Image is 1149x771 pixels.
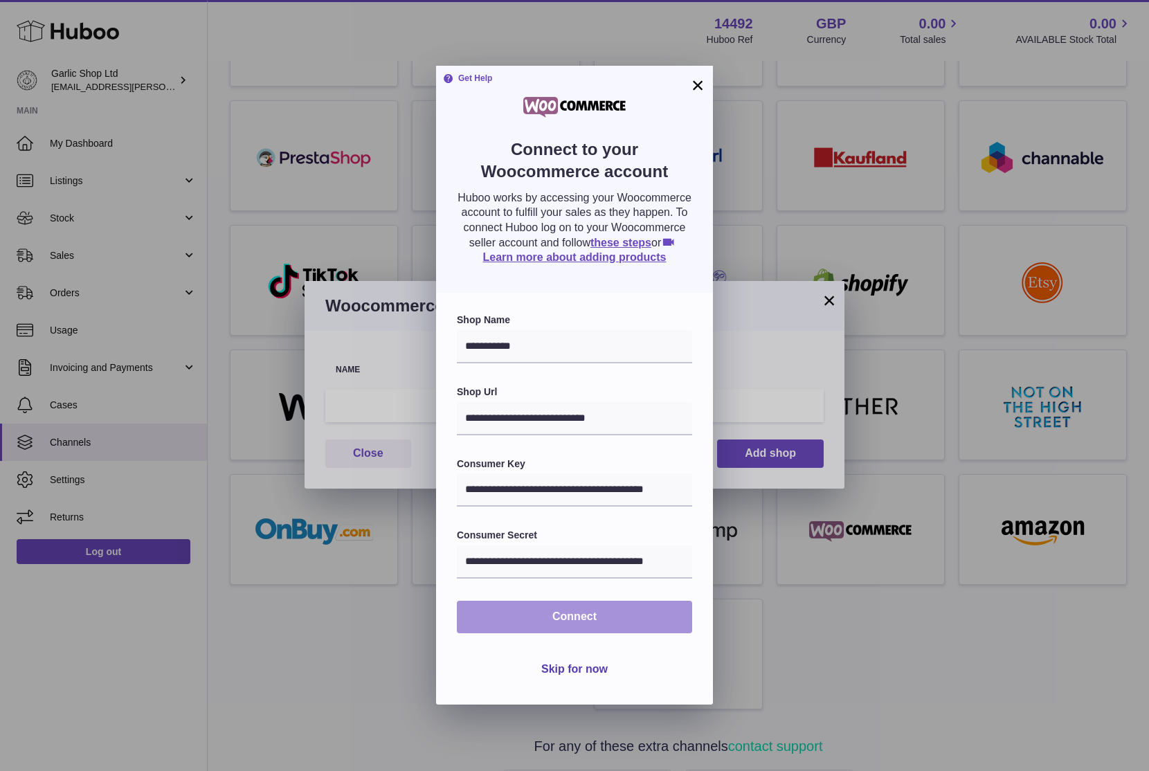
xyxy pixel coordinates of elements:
[457,529,692,542] label: Consumer Secret
[530,655,619,684] button: Skip for now
[516,93,633,121] img: woocommerce.png
[590,237,651,248] a: these steps
[552,610,597,622] span: Connect
[689,77,706,93] button: ×
[457,457,692,471] label: Consumer Key
[457,190,692,265] p: Huboo works by accessing your Woocommerce account to fulfill your sales as they happen. To connec...
[443,73,492,84] strong: Get Help
[457,601,692,633] button: Connect
[457,138,692,190] h2: Connect to your Woocommerce account
[541,663,608,675] span: Skip for now
[457,385,692,399] label: Shop Url
[457,314,692,327] label: Shop Name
